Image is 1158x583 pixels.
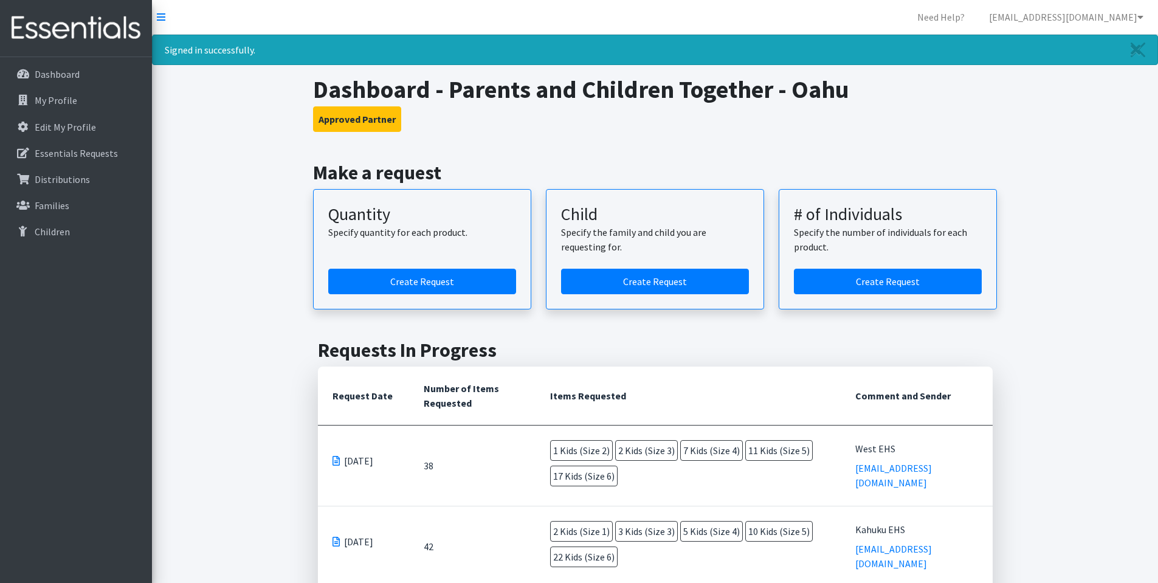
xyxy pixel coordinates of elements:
[794,204,982,225] h3: # of Individuals
[328,204,516,225] h3: Quantity
[35,68,80,80] p: Dashboard
[1118,35,1157,64] a: Close
[313,75,997,104] h1: Dashboard - Parents and Children Together - Oahu
[344,454,373,468] span: [DATE]
[152,35,1158,65] div: Signed in successfully.
[680,521,743,542] span: 5 Kids (Size 4)
[409,367,536,426] th: Number of Items Requested
[5,8,147,49] img: HumanEssentials
[908,5,974,29] a: Need Help?
[550,521,613,542] span: 2 Kids (Size 1)
[35,226,70,238] p: Children
[35,173,90,185] p: Distributions
[328,225,516,240] p: Specify quantity for each product.
[409,426,536,506] td: 38
[680,440,743,461] span: 7 Kids (Size 4)
[794,225,982,254] p: Specify the number of individuals for each product.
[841,367,992,426] th: Comment and Sender
[561,225,749,254] p: Specify the family and child you are requesting for.
[550,440,613,461] span: 1 Kids (Size 2)
[5,62,147,86] a: Dashboard
[5,141,147,165] a: Essentials Requests
[5,219,147,244] a: Children
[35,199,69,212] p: Families
[855,522,977,537] div: Kahuku EHS
[35,94,77,106] p: My Profile
[35,121,96,133] p: Edit My Profile
[794,269,982,294] a: Create a request by number of individuals
[5,167,147,191] a: Distributions
[615,521,678,542] span: 3 Kids (Size 3)
[5,115,147,139] a: Edit My Profile
[5,193,147,218] a: Families
[745,440,813,461] span: 11 Kids (Size 5)
[855,441,977,456] div: West EHS
[979,5,1153,29] a: [EMAIL_ADDRESS][DOMAIN_NAME]
[745,521,813,542] span: 10 Kids (Size 5)
[536,367,841,426] th: Items Requested
[615,440,678,461] span: 2 Kids (Size 3)
[550,547,618,567] span: 22 Kids (Size 6)
[328,269,516,294] a: Create a request by quantity
[35,147,118,159] p: Essentials Requests
[550,466,618,486] span: 17 Kids (Size 6)
[5,88,147,112] a: My Profile
[313,106,401,132] button: Approved Partner
[855,543,932,570] a: [EMAIL_ADDRESS][DOMAIN_NAME]
[855,462,932,489] a: [EMAIL_ADDRESS][DOMAIN_NAME]
[561,204,749,225] h3: Child
[318,367,409,426] th: Request Date
[344,534,373,549] span: [DATE]
[318,339,993,362] h2: Requests In Progress
[561,269,749,294] a: Create a request for a child or family
[313,161,997,184] h2: Make a request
